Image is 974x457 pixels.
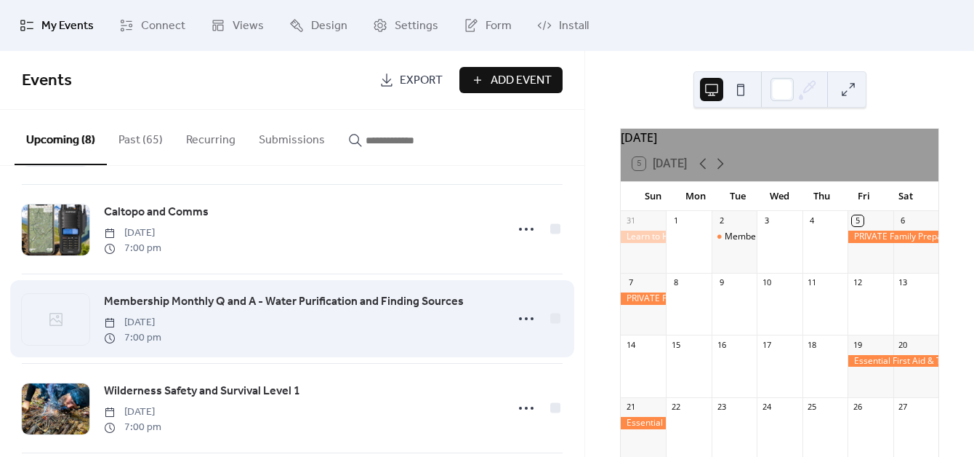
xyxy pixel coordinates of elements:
[15,110,107,165] button: Upcoming (8)
[559,17,589,35] span: Install
[400,72,443,90] span: Export
[885,182,927,211] div: Sat
[800,182,842,211] div: Thu
[625,277,636,288] div: 7
[852,402,863,413] div: 26
[104,203,209,222] a: Caltopo and Comms
[104,383,300,400] span: Wilderness Safety and Survival Level 1
[670,277,681,288] div: 8
[761,339,772,350] div: 17
[200,6,275,45] a: Views
[898,339,909,350] div: 20
[107,110,174,164] button: Past (65)
[104,330,161,346] span: 7:00 pm
[459,67,563,93] button: Add Event
[453,6,523,45] a: Form
[716,215,727,226] div: 2
[725,231,949,243] div: Membership Monthly Q and A - Fire-Making Techniques
[108,6,196,45] a: Connect
[141,17,185,35] span: Connect
[807,402,818,413] div: 25
[898,215,909,226] div: 6
[625,402,636,413] div: 21
[625,339,636,350] div: 14
[898,277,909,288] div: 13
[670,215,681,226] div: 1
[675,182,717,211] div: Mon
[848,231,938,243] div: PRIVATE Family Preparedness
[716,402,727,413] div: 23
[759,182,801,211] div: Wed
[491,72,552,90] span: Add Event
[247,110,337,164] button: Submissions
[233,17,264,35] span: Views
[717,182,759,211] div: Tue
[104,293,464,311] a: Membership Monthly Q and A - Water Purification and Finding Sources
[369,67,454,93] a: Export
[625,215,636,226] div: 31
[761,277,772,288] div: 10
[174,110,247,164] button: Recurring
[41,17,94,35] span: My Events
[278,6,358,45] a: Design
[621,231,666,243] div: Learn to Hunt: A Practical Introduction to Ethical, Effective Hunting
[104,315,161,330] span: [DATE]
[852,215,863,226] div: 5
[807,215,818,226] div: 4
[22,65,72,97] span: Events
[104,293,464,311] span: Membership Monthly Q and A - Water Purification and Finding Sources
[852,339,863,350] div: 19
[848,355,938,367] div: Essential First Aid & Trauma Response Training
[104,226,161,241] span: [DATE]
[807,277,818,288] div: 11
[670,402,681,413] div: 22
[362,6,449,45] a: Settings
[104,204,209,221] span: Caltopo and Comms
[104,241,161,256] span: 7:00 pm
[712,231,757,243] div: Membership Monthly Q and A - Fire-Making Techniques
[621,293,666,305] div: PRIVATE Family Preparedness
[104,405,161,420] span: [DATE]
[104,420,161,435] span: 7:00 pm
[852,277,863,288] div: 12
[632,182,675,211] div: Sun
[104,382,300,401] a: Wilderness Safety and Survival Level 1
[526,6,600,45] a: Install
[842,182,885,211] div: Fri
[9,6,105,45] a: My Events
[898,402,909,413] div: 27
[807,339,818,350] div: 18
[761,215,772,226] div: 3
[621,417,666,429] div: Essential First Aid & Trauma Response Training
[486,17,512,35] span: Form
[761,402,772,413] div: 24
[670,339,681,350] div: 15
[716,277,727,288] div: 9
[716,339,727,350] div: 16
[395,17,438,35] span: Settings
[311,17,347,35] span: Design
[621,129,938,146] div: [DATE]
